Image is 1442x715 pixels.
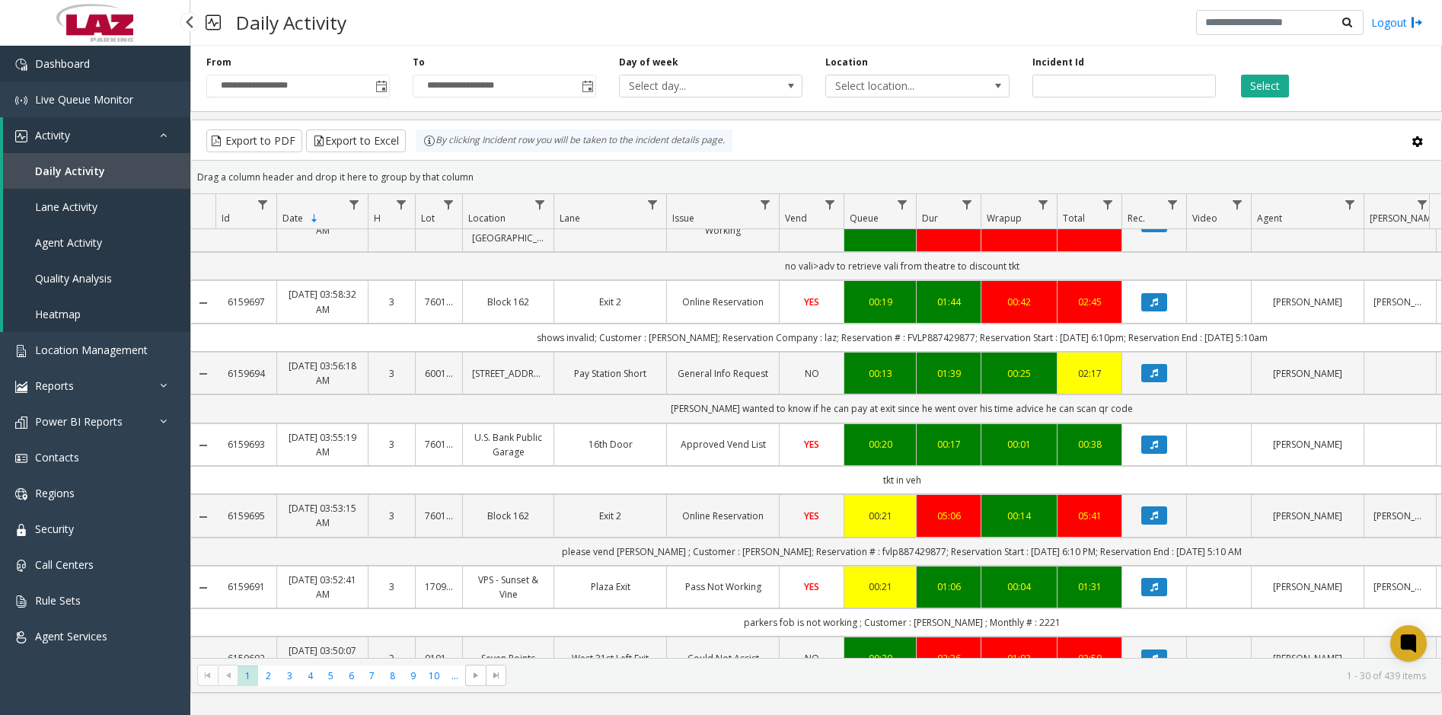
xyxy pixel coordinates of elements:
span: Daily Activity [35,164,105,178]
div: Drag a column header and drop it here to group by that column [191,164,1441,190]
a: 01:31 [1067,579,1112,594]
label: Day of week [619,56,678,69]
a: Collapse Details [191,653,215,666]
a: 00:19 [853,295,907,309]
a: [PERSON_NAME] [1373,579,1427,594]
span: Page 8 [382,666,403,686]
label: Incident Id [1032,56,1084,69]
img: logout [1411,14,1423,30]
a: Lot Filter Menu [439,194,459,215]
img: 'icon' [15,345,27,357]
span: Agent Activity [35,235,102,250]
span: Lot [421,212,435,225]
a: Online Reservation [676,295,770,309]
a: NO [789,651,834,666]
a: 3 [378,437,406,452]
img: 'icon' [15,488,27,500]
span: Page 3 [279,666,300,686]
span: Page 5 [321,666,341,686]
a: 02:45 [1067,295,1112,309]
a: 01:03 [991,651,1048,666]
a: Lane Activity [3,189,190,225]
a: 00:17 [926,437,971,452]
a: 02:36 [926,651,971,666]
div: 00:20 [853,437,907,452]
a: 6159691 [225,579,267,594]
span: Select day... [620,75,765,97]
span: Lane Activity [35,199,97,214]
span: Select location... [826,75,971,97]
img: 'icon' [15,417,27,429]
a: [PERSON_NAME] [1261,579,1354,594]
span: Page 2 [258,666,279,686]
a: Block 162 [472,295,544,309]
a: 01:44 [926,295,971,309]
span: YES [804,295,819,308]
span: Total [1063,212,1085,225]
a: Pass Not Working [676,579,770,594]
a: [DATE] 03:53:15 AM [286,501,359,530]
div: Data table [191,194,1441,658]
a: 760171 [425,295,453,309]
a: Collapse Details [191,582,215,594]
span: Agent Services [35,629,107,643]
a: VPS - Sunset & Vine [472,573,544,602]
a: 00:14 [991,509,1048,523]
a: 760140 [425,437,453,452]
a: Vend Filter Menu [820,194,841,215]
a: [DATE] 03:56:18 AM [286,359,359,388]
a: Exit 2 [563,509,657,523]
a: [PERSON_NAME] [1373,295,1427,309]
span: Quality Analysis [35,271,112,286]
span: Go to the last page [490,669,502,681]
a: 3 [378,579,406,594]
span: Call Centers [35,557,94,572]
a: 600125 [425,366,453,381]
a: 05:41 [1067,509,1112,523]
a: Total Filter Menu [1098,194,1118,215]
span: Regions [35,486,75,500]
span: NO [805,217,819,230]
span: Rec. [1128,212,1145,225]
span: Page 1 [238,666,258,686]
a: 3 [378,295,406,309]
span: Toggle popup [579,75,595,97]
a: Block 162 [472,509,544,523]
a: YES [789,509,834,523]
a: Wrapup Filter Menu [1033,194,1054,215]
span: Dashboard [35,56,90,71]
div: 03:59 [1067,651,1112,666]
a: Collapse Details [191,439,215,452]
img: 'icon' [15,130,27,142]
a: YES [789,437,834,452]
a: H Filter Menu [391,194,412,215]
a: 02:17 [1067,366,1112,381]
a: Pay Station Short [563,366,657,381]
a: [PERSON_NAME] [1261,437,1354,452]
a: 760171 [425,509,453,523]
div: 05:06 [926,509,971,523]
div: 00:01 [991,437,1048,452]
span: Queue [850,212,879,225]
button: Select [1241,75,1289,97]
a: 3 [378,366,406,381]
span: Sortable [308,212,321,225]
a: Collapse Details [191,368,215,380]
span: Dur [922,212,938,225]
img: 'icon' [15,381,27,393]
span: Vend [785,212,807,225]
span: Rule Sets [35,593,81,608]
span: Live Queue Monitor [35,92,133,107]
a: 01:39 [926,366,971,381]
a: 3 [378,509,406,523]
button: Export to Excel [306,129,406,152]
a: Exit 2 [563,295,657,309]
span: Security [35,522,74,536]
div: 00:21 [853,579,907,594]
a: Approved Vend List [676,437,770,452]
